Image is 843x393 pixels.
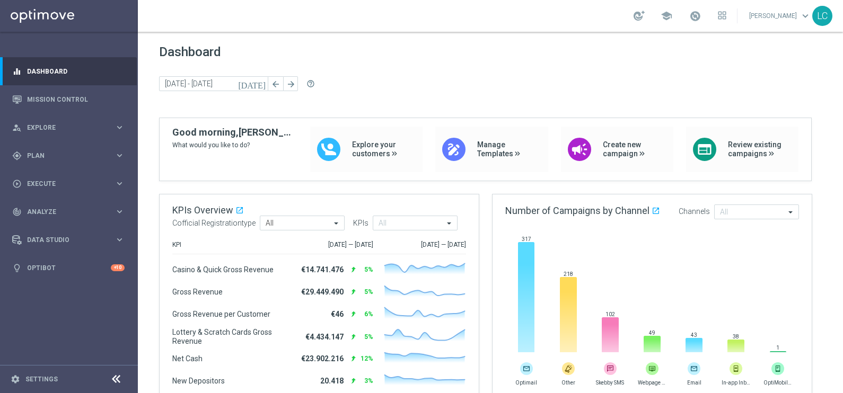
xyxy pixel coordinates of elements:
div: Data Studio [12,235,115,245]
i: settings [11,374,20,384]
div: Plan [12,151,115,160]
span: keyboard_arrow_down [800,10,811,22]
span: Execute [27,181,115,187]
i: keyboard_arrow_right [115,150,125,160]
i: lightbulb [12,263,22,273]
a: Settings [25,376,58,382]
a: [PERSON_NAME]keyboard_arrow_down [748,8,812,24]
i: track_changes [12,207,22,217]
i: play_circle_outline [12,179,22,189]
i: gps_fixed [12,151,22,160]
i: keyboard_arrow_right [115,207,125,217]
div: Optibot [12,254,125,282]
i: keyboard_arrow_right [115,122,125,132]
div: +10 [111,264,125,271]
button: equalizer Dashboard [12,67,125,76]
a: Optibot [27,254,111,282]
button: play_circle_outline Execute keyboard_arrow_right [12,180,125,188]
button: Data Studio keyboard_arrow_right [12,236,125,244]
span: Data Studio [27,237,115,243]
span: Explore [27,124,115,131]
span: school [661,10,672,22]
i: keyboard_arrow_right [115,178,125,189]
i: person_search [12,123,22,132]
div: Mission Control [12,85,125,113]
button: lightbulb Optibot +10 [12,264,125,272]
div: Dashboard [12,57,125,85]
span: Plan [27,153,115,159]
button: person_search Explore keyboard_arrow_right [12,123,125,132]
div: Execute [12,179,115,189]
i: keyboard_arrow_right [115,235,125,245]
a: Dashboard [27,57,125,85]
button: gps_fixed Plan keyboard_arrow_right [12,151,125,160]
span: Analyze [27,209,115,215]
div: Analyze [12,207,115,217]
div: LC [812,6,832,26]
button: track_changes Analyze keyboard_arrow_right [12,208,125,216]
button: Mission Control [12,95,125,104]
div: Explore [12,123,115,132]
i: equalizer [12,67,22,76]
a: Mission Control [27,85,125,113]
